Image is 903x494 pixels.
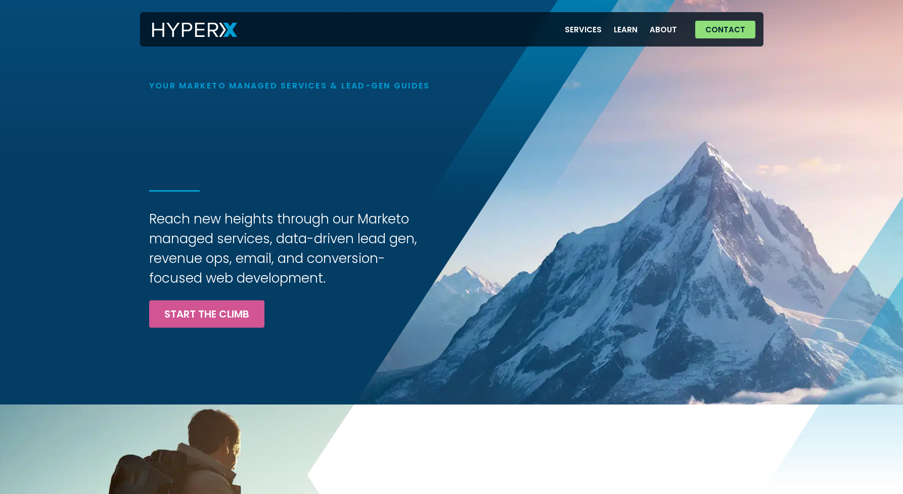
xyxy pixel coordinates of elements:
a: Start the Climb [149,300,264,328]
nav: Menu [559,19,683,40]
h3: Reach new heights through our Marketo managed services, data-driven lead gen, revenue ops, email,... [149,209,436,288]
a: Services [559,19,608,40]
span: Contact [705,26,745,33]
span: Start the Climb [164,309,249,319]
a: Contact [695,21,755,38]
a: About [644,19,683,40]
h1: Your Marketo Managed Services & Lead-Gen Guides [149,81,531,91]
img: HyperX Logo [152,23,237,37]
a: Learn [608,19,644,40]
